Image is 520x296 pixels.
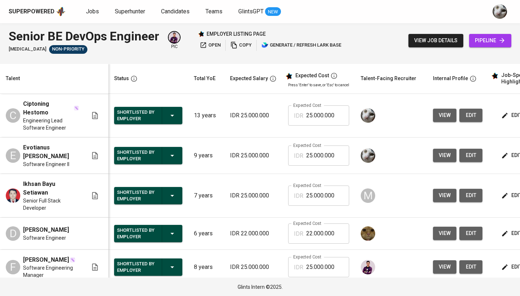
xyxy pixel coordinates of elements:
div: Shortlisted by Employer [117,226,156,241]
span: Jobs [86,8,99,15]
p: IDR [294,112,303,120]
p: IDR 25.000.000 [230,191,277,200]
span: Ikhsan Bayu Setiawan [23,180,79,197]
span: Superhunter [115,8,145,15]
a: edit [459,260,482,274]
p: employer listing page [207,30,266,38]
p: IDR [294,192,303,200]
span: Software Engineer [23,234,66,241]
button: view [433,227,456,240]
span: Evotianus [PERSON_NAME] [23,143,79,161]
button: Shortlisted by Employer [114,225,182,242]
img: magic_wand.svg [74,105,79,111]
img: erwin@glints.com [169,32,180,43]
div: pic [168,31,181,50]
span: edit [465,111,477,120]
div: C [6,108,20,123]
p: Press 'Enter' to save, or 'Esc' to cancel [288,82,349,88]
p: 8 years [194,263,218,271]
div: Shortlisted by Employer [117,188,156,204]
img: erwin@glints.com [361,260,375,274]
button: view [433,149,456,162]
span: Senior Full Stack Developer [23,197,79,212]
button: edit [459,149,482,162]
button: copy [229,40,253,51]
button: edit [459,227,482,240]
a: Superpoweredapp logo [9,6,66,17]
span: NEW [265,8,281,16]
div: D [6,226,20,241]
span: generate / refresh lark base [261,41,341,49]
button: edit [459,109,482,122]
span: pipeline [475,36,506,45]
div: Talent [6,74,20,83]
div: Total YoE [194,74,216,83]
div: Superpowered [9,8,55,16]
img: glints_star.svg [491,72,498,79]
span: Ciptoning Hestomo [23,100,73,117]
span: view [439,191,451,200]
span: view [439,151,451,160]
div: E [6,148,20,163]
p: 7 years [194,191,218,200]
img: lark [261,42,269,49]
button: Shortlisted by Employer [114,187,182,204]
p: IDR [294,152,303,160]
div: Sufficient Talents in Pipeline [49,45,87,54]
a: Teams [205,7,224,16]
button: Shortlisted by Employer [114,258,182,276]
span: [PERSON_NAME] [23,256,69,264]
span: Software Engineering Manager [23,264,79,279]
span: view [439,262,451,271]
span: view [439,111,451,120]
div: Shortlisted by Employer [117,108,156,123]
span: edit [465,151,477,160]
span: view job details [414,36,458,45]
a: Candidates [161,7,191,16]
img: Glints Star [198,31,204,37]
p: IDR 25.000.000 [230,111,277,120]
button: view [433,260,456,274]
span: copy [230,41,252,49]
p: 13 years [194,111,218,120]
span: edit [465,229,477,238]
div: F [6,260,20,274]
img: ec6c0910-f960-4a00-a8f8-c5744e41279e.jpg [361,226,375,241]
img: app logo [56,6,66,17]
span: Candidates [161,8,190,15]
span: edit [465,191,477,200]
p: IDR [294,230,303,238]
a: pipeline [469,34,511,47]
img: magic_wand.svg [70,257,75,263]
div: Shortlisted by Employer [117,148,156,164]
a: GlintsGPT NEW [238,7,281,16]
div: Internal Profile [433,74,468,83]
div: Expected Salary [230,74,268,83]
span: [MEDICAL_DATA] [9,46,46,53]
div: Shortlisted by Employer [117,259,156,275]
span: Engineering Lead Software Engineer [23,117,79,131]
p: IDR 25.000.000 [230,263,277,271]
button: view [433,109,456,122]
span: Software Engineer II [23,161,69,168]
img: tharisa.rizky@glints.com [493,4,507,19]
span: open [200,41,221,49]
span: Teams [205,8,222,15]
button: lark generate / refresh lark base [260,40,343,51]
span: view [439,229,451,238]
a: Jobs [86,7,100,16]
div: M [361,188,375,203]
button: Shortlisted by Employer [114,147,182,164]
img: tharisa.rizky@glints.com [361,148,375,163]
button: open [198,40,222,51]
p: IDR 25.000.000 [230,151,277,160]
div: Talent-Facing Recruiter [361,74,416,83]
button: view job details [408,34,463,47]
p: 6 years [194,229,218,238]
button: edit [459,189,482,202]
